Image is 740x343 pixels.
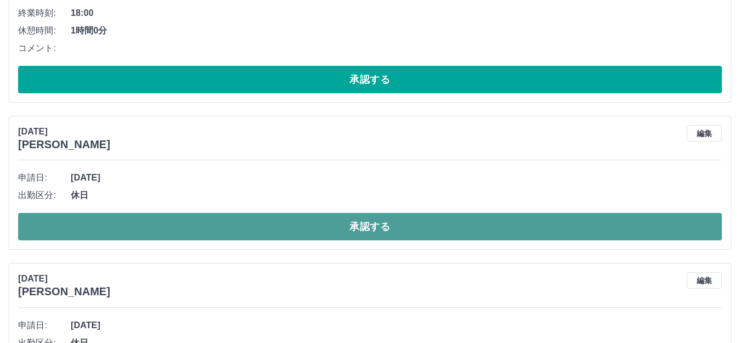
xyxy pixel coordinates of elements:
[687,272,722,289] button: 編集
[71,24,722,37] span: 1時間0分
[18,138,110,151] h3: [PERSON_NAME]
[71,189,722,202] span: 休日
[18,189,71,202] span: 出勤区分:
[18,272,110,285] p: [DATE]
[71,171,722,184] span: [DATE]
[71,319,722,332] span: [DATE]
[71,7,722,20] span: 18:00
[18,42,71,55] span: コメント:
[18,24,71,37] span: 休憩時間:
[18,7,71,20] span: 終業時刻:
[18,319,71,332] span: 申請日:
[18,213,722,240] button: 承認する
[18,171,71,184] span: 申請日:
[18,285,110,298] h3: [PERSON_NAME]
[687,125,722,142] button: 編集
[18,125,110,138] p: [DATE]
[18,66,722,93] button: 承認する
